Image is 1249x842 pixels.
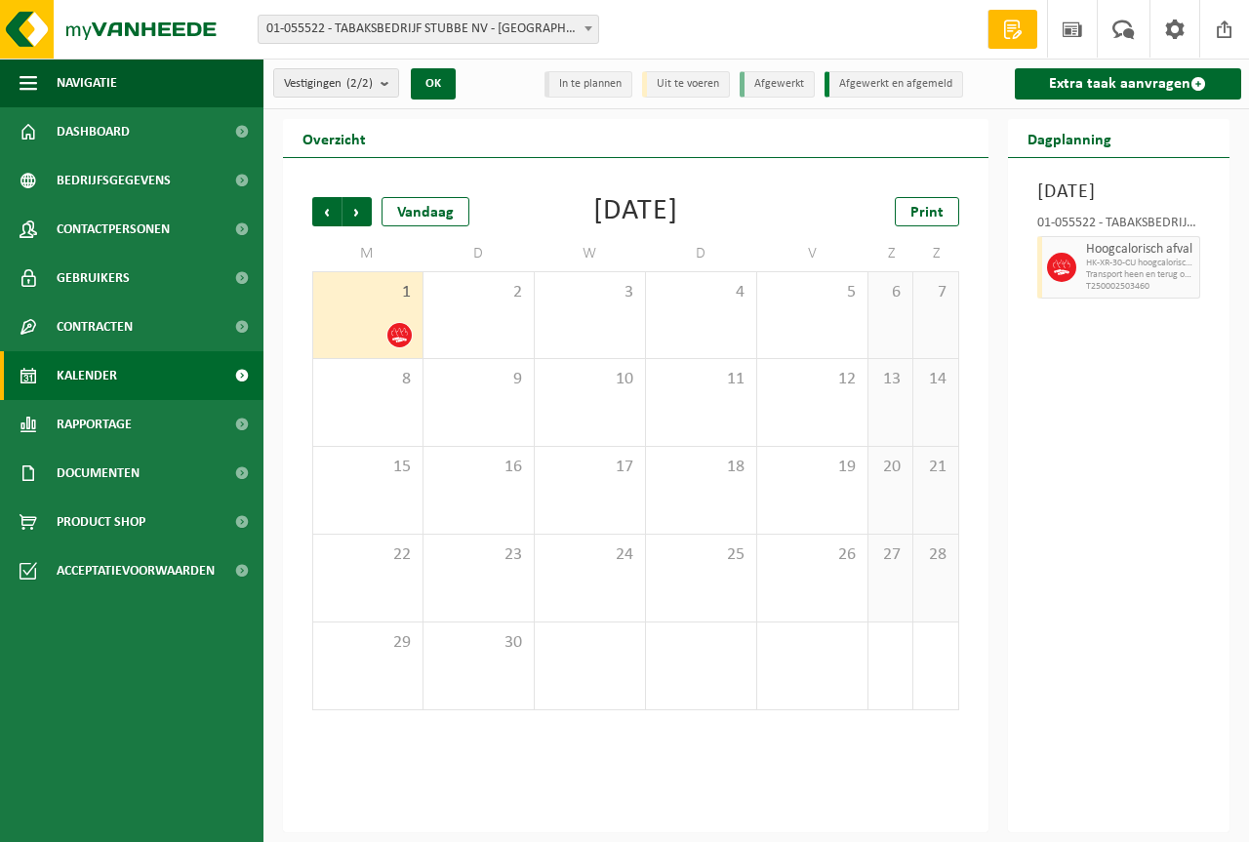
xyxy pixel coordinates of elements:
td: W [535,236,646,271]
span: Volgende [342,197,372,226]
span: 9 [433,369,524,390]
li: Uit te voeren [642,71,730,98]
span: 28 [923,544,947,566]
span: 23 [433,544,524,566]
li: Afgewerkt [740,71,815,98]
span: Navigatie [57,59,117,107]
span: T250002503460 [1086,281,1195,293]
button: Vestigingen(2/2) [273,68,399,98]
span: 21 [923,457,947,478]
td: Z [868,236,913,271]
span: Transport heen en terug op aanvraag [1086,269,1195,281]
span: Vestigingen [284,69,373,99]
span: 01-055522 - TABAKSBEDRIJF STUBBE NV - ZONNEBEKE [259,16,598,43]
td: V [757,236,868,271]
span: 19 [767,457,858,478]
h2: Overzicht [283,119,385,157]
td: M [312,236,423,271]
span: 15 [323,457,413,478]
span: HK-XR-30-CU hoogcalorisch afval [1086,258,1195,269]
span: 30 [433,632,524,654]
span: 7 [923,282,947,303]
span: Contactpersonen [57,205,170,254]
td: Z [913,236,958,271]
a: Extra taak aanvragen [1015,68,1242,100]
td: D [646,236,757,271]
span: 12 [767,369,858,390]
span: 29 [323,632,413,654]
span: Acceptatievoorwaarden [57,546,215,595]
span: Contracten [57,302,133,351]
span: 8 [323,369,413,390]
span: 3 [544,282,635,303]
span: Kalender [57,351,117,400]
span: 10 [544,369,635,390]
li: In te plannen [544,71,632,98]
span: 11 [656,369,746,390]
span: 14 [923,369,947,390]
span: Vorige [312,197,342,226]
span: 2 [433,282,524,303]
span: 4 [656,282,746,303]
span: 5 [767,282,858,303]
span: 25 [656,544,746,566]
span: Hoogcalorisch afval [1086,242,1195,258]
span: Documenten [57,449,140,498]
li: Afgewerkt en afgemeld [825,71,963,98]
span: 16 [433,457,524,478]
div: Vandaag [382,197,469,226]
div: [DATE] [593,197,678,226]
span: 6 [878,282,903,303]
span: Bedrijfsgegevens [57,156,171,205]
span: 1 [323,282,413,303]
span: 01-055522 - TABAKSBEDRIJF STUBBE NV - ZONNEBEKE [258,15,599,44]
span: 27 [878,544,903,566]
button: OK [411,68,456,100]
span: 22 [323,544,413,566]
span: 17 [544,457,635,478]
span: 26 [767,544,858,566]
span: Rapportage [57,400,132,449]
span: Product Shop [57,498,145,546]
span: 13 [878,369,903,390]
h2: Dagplanning [1008,119,1131,157]
span: 18 [656,457,746,478]
span: Print [910,205,944,221]
td: D [423,236,535,271]
span: Gebruikers [57,254,130,302]
span: Dashboard [57,107,130,156]
span: 24 [544,544,635,566]
span: 20 [878,457,903,478]
a: Print [895,197,959,226]
count: (2/2) [346,77,373,90]
div: 01-055522 - TABAKSBEDRIJF STUBBE NV - [GEOGRAPHIC_DATA] [1037,217,1201,236]
h3: [DATE] [1037,178,1201,207]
